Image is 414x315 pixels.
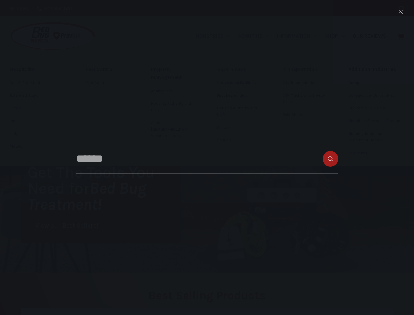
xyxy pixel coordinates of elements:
[10,102,66,115] a: Hotels
[348,90,404,102] a: Colleges and Universities
[273,16,321,56] a: Information
[321,16,348,56] a: Shop
[217,102,263,121] a: Housing Authority and HUD
[10,90,66,102] a: Extended Stays
[151,117,197,142] a: Airbnb, [GEOGRAPHIC_DATA], Vacation Homes
[348,77,404,89] a: Camps
[151,85,197,97] a: Apartments
[35,223,98,229] span: View our Best Sellers!
[234,16,273,56] a: About Us
[348,102,404,115] a: Shelters & Missions
[151,97,197,116] a: Housing Authority and HUD
[217,121,263,134] a: Military
[86,62,131,76] a: Pest Control
[5,3,25,22] button: Open LiveChat chat widget
[10,115,66,127] a: Inns
[283,62,328,76] a: Transportation
[190,16,390,56] nav: Primary
[348,147,404,159] a: Residential
[348,62,404,76] a: Additional Industries
[283,77,328,89] a: City Transportation
[10,140,66,153] a: Motels
[10,77,66,89] a: Bed & Breakfasts
[190,16,234,56] a: Industries
[28,164,180,212] h1: Get The Tools You Need for
[86,77,131,89] a: Pest Control
[28,179,146,214] i: Bed Bug Treatment!
[151,62,197,85] a: Property Management
[217,90,263,102] a: First Responders
[217,77,263,89] a: Correctional Facilities
[28,219,106,233] a: View our Best Sellers!
[348,128,404,147] a: Nursing Homes and Retirement Homes
[217,134,263,147] a: Schools
[348,115,404,127] a: Hospitals & Medical Facilities
[10,22,96,51] img: Prevsol/Bed Bug Heat Doctor
[10,128,66,140] a: Lodge
[21,290,393,301] h2: Best Selling Products
[10,62,66,76] a: Hospitality
[217,62,263,76] a: Government
[399,6,404,11] button: Search
[348,16,390,56] a: Our Reviews
[283,90,328,109] a: OTR Trucks with Sleeper Cabs
[283,109,328,121] a: Ride Share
